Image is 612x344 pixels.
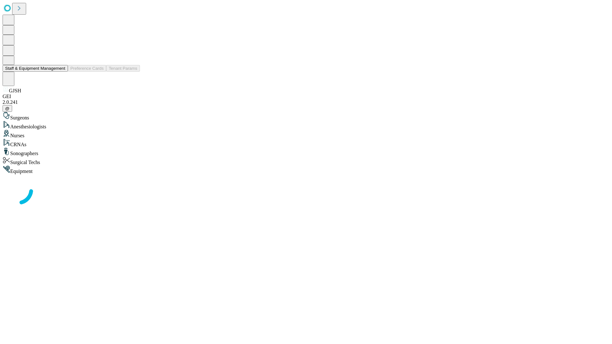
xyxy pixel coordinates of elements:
[3,130,609,139] div: Nurses
[3,105,12,112] button: @
[3,139,609,147] div: CRNAs
[3,121,609,130] div: Anesthesiologists
[3,112,609,121] div: Surgeons
[9,88,21,93] span: GJSH
[3,65,68,72] button: Staff & Equipment Management
[3,94,609,99] div: GEI
[106,65,140,72] button: Tenant Params
[3,165,609,174] div: Equipment
[3,156,609,165] div: Surgical Techs
[3,147,609,156] div: Sonographers
[3,99,609,105] div: 2.0.241
[5,106,10,111] span: @
[68,65,106,72] button: Preference Cards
